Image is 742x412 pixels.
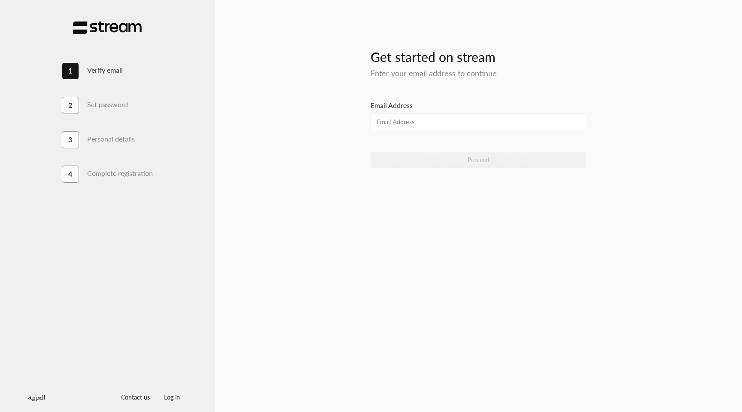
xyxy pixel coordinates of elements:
[371,69,587,78] h5: Enter your email address to continue
[87,66,123,74] h3: Verify email
[73,21,142,34] img: Stream Pay
[371,114,587,131] input: Email Address
[68,65,73,77] span: 1
[87,135,135,143] h3: Personal details
[371,100,413,111] label: Email Address
[114,389,157,405] button: Contact us
[87,169,153,177] h3: Complete registration
[68,135,72,145] span: 3
[87,100,128,108] h3: Set password
[28,389,46,405] a: العربية
[68,169,72,179] span: 4
[68,100,72,111] span: 2
[114,394,157,401] a: Contact us
[157,389,187,405] button: Log in
[371,35,587,65] h3: Get started on stream
[157,394,187,401] a: Log in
